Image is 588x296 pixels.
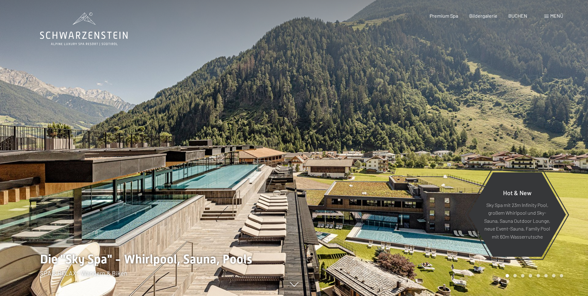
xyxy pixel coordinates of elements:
a: Premium Spa [430,13,458,19]
div: Carousel Page 4 [529,274,532,277]
div: Carousel Page 7 [552,274,555,277]
div: Carousel Page 6 [544,274,548,277]
span: Menü [550,13,563,19]
p: Sky Spa mit 23m Infinity Pool, großem Whirlpool und Sky-Sauna, Sauna Outdoor Lounge, neue Event-S... [484,201,551,240]
a: BUCHEN [508,13,527,19]
span: Hot & New [503,189,532,196]
div: Carousel Page 5 [537,274,540,277]
div: Carousel Page 2 [513,274,517,277]
div: Carousel Page 1 (Current Slide) [506,274,509,277]
div: Carousel Page 3 [521,274,524,277]
div: Carousel Page 8 [560,274,563,277]
a: Hot & New Sky Spa mit 23m Infinity Pool, großem Whirlpool und Sky-Sauna, Sauna Outdoor Lounge, ne... [468,172,566,257]
a: Bildergalerie [469,13,497,19]
div: Carousel Pagination [503,274,563,277]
